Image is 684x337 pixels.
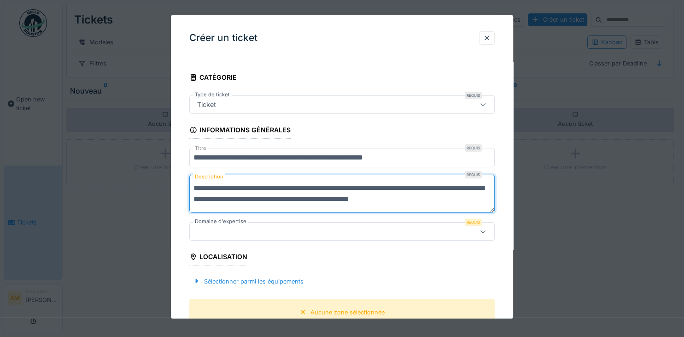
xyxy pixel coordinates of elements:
[193,171,225,183] label: Description
[465,144,482,152] div: Requis
[193,144,208,152] label: Titre
[189,123,291,139] div: Informations générales
[189,250,247,266] div: Localisation
[310,308,385,317] div: Aucune zone sélectionnée
[189,71,237,86] div: Catégorie
[193,100,220,110] div: Ticket
[193,91,232,99] label: Type de ticket
[189,275,307,287] div: Sélectionner parmi les équipements
[465,92,482,99] div: Requis
[189,32,257,44] h3: Créer un ticket
[465,171,482,178] div: Requis
[193,218,248,225] label: Domaine d'expertise
[465,219,482,226] div: Requis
